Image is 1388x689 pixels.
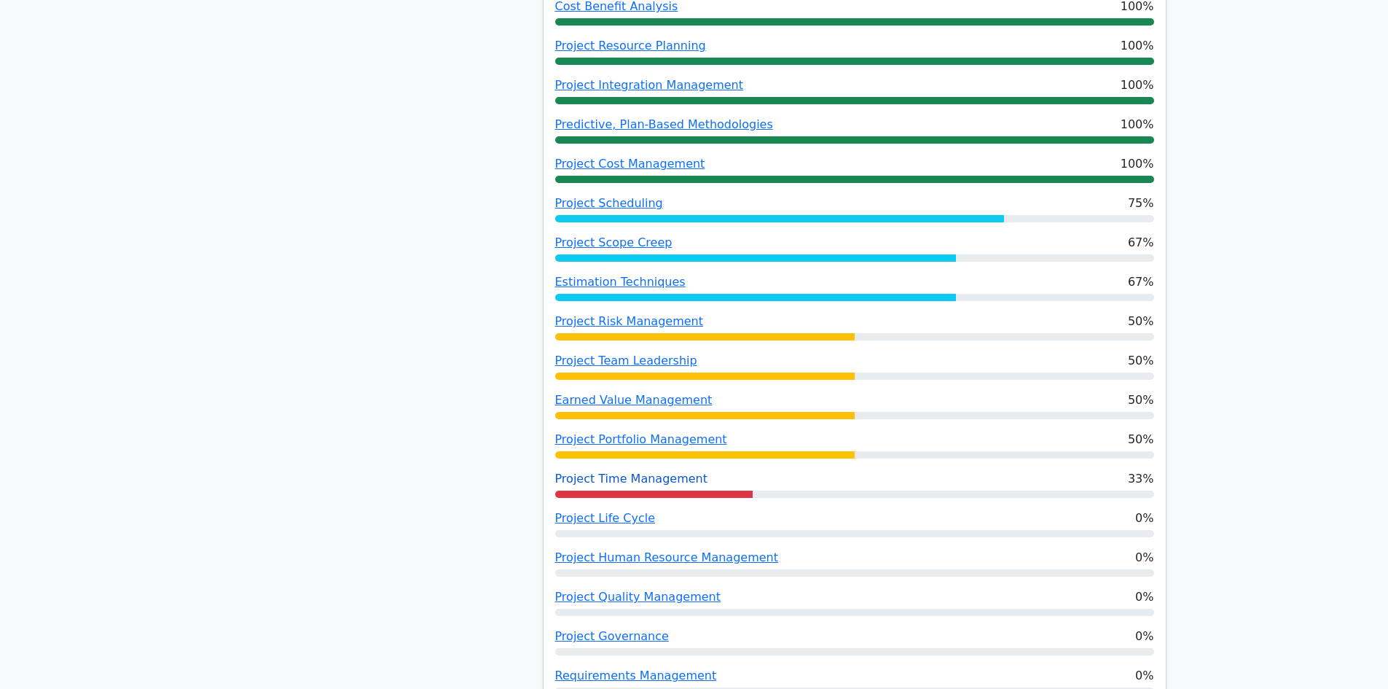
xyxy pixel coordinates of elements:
span: 0% [1135,628,1153,645]
span: 100% [1121,116,1154,133]
span: 100% [1121,155,1154,173]
a: Project Cost Management [555,157,705,171]
a: Predictive, Plan-Based Methodologies [555,117,773,131]
span: 50% [1128,431,1154,448]
span: 0% [1135,510,1153,527]
a: Project Team Leadership [555,354,697,367]
span: 0% [1135,549,1153,567]
span: 50% [1128,313,1154,330]
a: Project Scope Creep [555,235,673,249]
a: Requirements Management [555,669,717,682]
span: 33% [1128,470,1154,488]
a: Project Scheduling [555,196,663,210]
span: 50% [1128,392,1154,409]
a: Project Human Resource Management [555,550,778,564]
a: Estimation Techniques [555,275,686,289]
a: Project Risk Management [555,314,703,328]
span: 50% [1128,352,1154,370]
a: Project Life Cycle [555,511,655,525]
a: Earned Value Management [555,393,713,407]
a: Project Integration Management [555,78,743,92]
a: Project Governance [555,629,669,643]
a: Project Resource Planning [555,39,706,52]
a: Project Portfolio Management [555,432,727,446]
span: 100% [1121,77,1154,94]
span: 75% [1128,195,1154,212]
a: Project Time Management [555,472,707,486]
span: 67% [1128,273,1154,291]
a: Project Quality Management [555,590,721,604]
span: 0% [1135,588,1153,606]
span: 0% [1135,667,1153,685]
span: 67% [1128,234,1154,252]
span: 100% [1121,37,1154,55]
